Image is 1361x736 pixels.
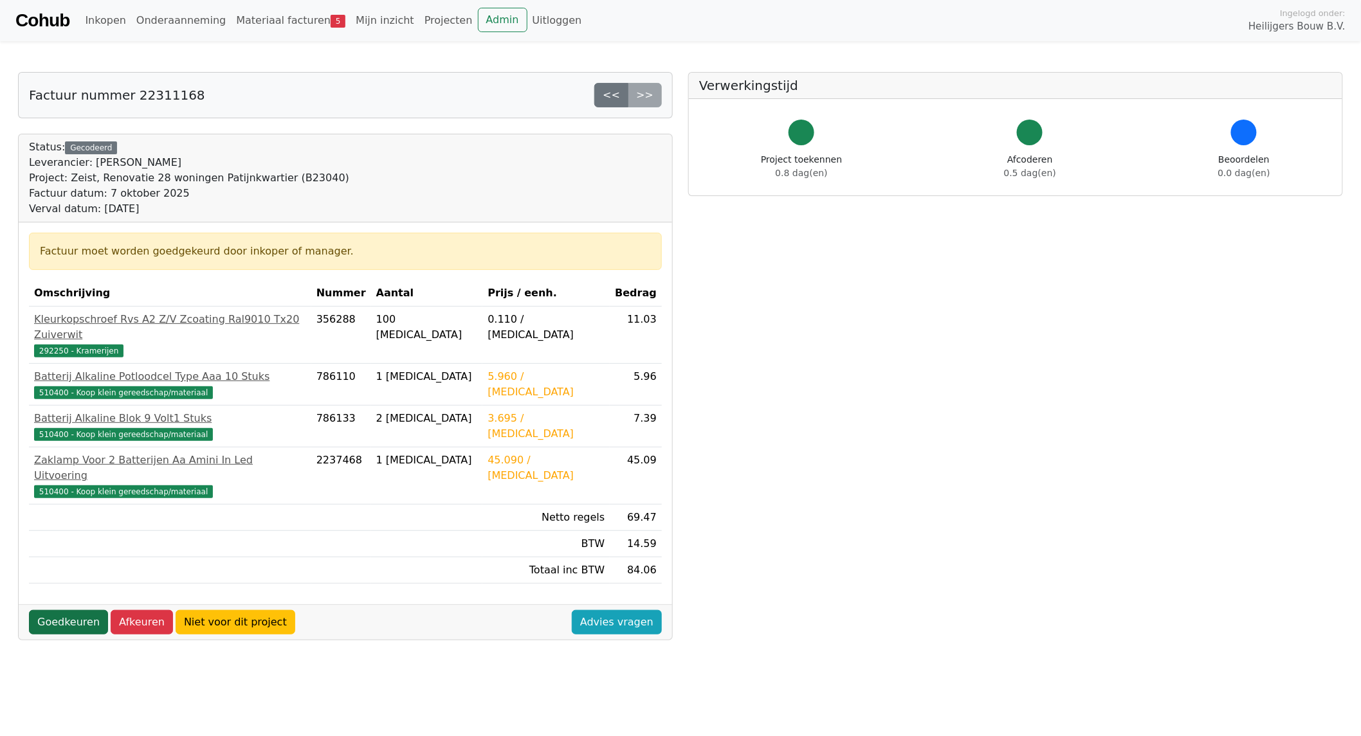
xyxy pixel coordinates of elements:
div: Afcoderen [1004,153,1056,180]
a: Projecten [419,8,478,33]
td: 786133 [311,406,371,447]
td: 69.47 [610,505,662,531]
td: 84.06 [610,557,662,584]
span: 510400 - Koop klein gereedschap/materiaal [34,428,213,441]
div: 1 [MEDICAL_DATA] [376,453,478,468]
div: Zaklamp Voor 2 Batterijen Aa Amini In Led Uitvoering [34,453,306,483]
div: Status: [29,139,349,217]
td: 45.09 [610,447,662,505]
div: Kleurkopschroef Rvs A2 Z/V Zcoating Ral9010 Tx20 Zuiverwit [34,312,306,343]
td: Netto regels [482,505,610,531]
div: 100 [MEDICAL_DATA] [376,312,478,343]
td: BTW [482,531,610,557]
a: Cohub [15,5,69,36]
div: Factuur moet worden goedgekeurd door inkoper of manager. [40,244,651,259]
div: 0.110 / [MEDICAL_DATA] [488,312,605,343]
span: 0.0 dag(en) [1218,168,1270,178]
span: 0.8 dag(en) [776,168,828,178]
a: Goedkeuren [29,610,108,634]
div: Batterij Alkaline Blok 9 Volt1 Stuks [34,411,306,426]
th: Aantal [371,280,483,307]
td: 2237468 [311,447,371,505]
span: Heilijgers Bouw B.V. [1248,19,1346,34]
a: Advies vragen [572,610,662,634]
div: 5.960 / [MEDICAL_DATA] [488,369,605,400]
td: 786110 [311,364,371,406]
div: 45.090 / [MEDICAL_DATA] [488,453,605,483]
span: 0.5 dag(en) [1004,168,1056,178]
td: Totaal inc BTW [482,557,610,584]
span: 292250 - Kramerijen [34,345,123,357]
th: Prijs / eenh. [482,280,610,307]
td: 14.59 [610,531,662,557]
div: Project: Zeist, Renovatie 28 woningen Patijnkwartier (B23040) [29,170,349,186]
h5: Verwerkingstijd [699,78,1332,93]
a: Kleurkopschroef Rvs A2 Z/V Zcoating Ral9010 Tx20 Zuiverwit292250 - Kramerijen [34,312,306,358]
td: 11.03 [610,307,662,364]
span: 510400 - Koop klein gereedschap/materiaal [34,386,213,399]
th: Nummer [311,280,371,307]
div: Batterij Alkaline Potloodcel Type Aaa 10 Stuks [34,369,306,384]
th: Bedrag [610,280,662,307]
td: 7.39 [610,406,662,447]
div: Beoordelen [1218,153,1270,180]
h5: Factuur nummer 22311168 [29,87,205,103]
div: 3.695 / [MEDICAL_DATA] [488,411,605,442]
th: Omschrijving [29,280,311,307]
a: Admin [478,8,527,32]
td: 356288 [311,307,371,364]
div: 1 [MEDICAL_DATA] [376,369,478,384]
a: Onderaanneming [131,8,231,33]
span: 510400 - Koop klein gereedschap/materiaal [34,485,213,498]
span: 5 [331,15,345,28]
a: Uitloggen [527,8,587,33]
a: Zaklamp Voor 2 Batterijen Aa Amini In Led Uitvoering510400 - Koop klein gereedschap/materiaal [34,453,306,499]
a: Materiaal facturen5 [231,8,351,33]
div: Factuur datum: 7 oktober 2025 [29,186,349,201]
a: Batterij Alkaline Potloodcel Type Aaa 10 Stuks510400 - Koop klein gereedschap/materiaal [34,369,306,400]
a: << [594,83,628,107]
a: Mijn inzicht [351,8,419,33]
div: 2 [MEDICAL_DATA] [376,411,478,426]
span: Ingelogd onder: [1280,7,1346,19]
a: Niet voor dit project [176,610,295,634]
div: Gecodeerd [65,141,117,154]
div: Leverancier: [PERSON_NAME] [29,155,349,170]
div: Verval datum: [DATE] [29,201,349,217]
a: Afkeuren [111,610,173,634]
a: Inkopen [80,8,131,33]
td: 5.96 [610,364,662,406]
a: Batterij Alkaline Blok 9 Volt1 Stuks510400 - Koop klein gereedschap/materiaal [34,411,306,442]
div: Project toekennen [761,153,842,180]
